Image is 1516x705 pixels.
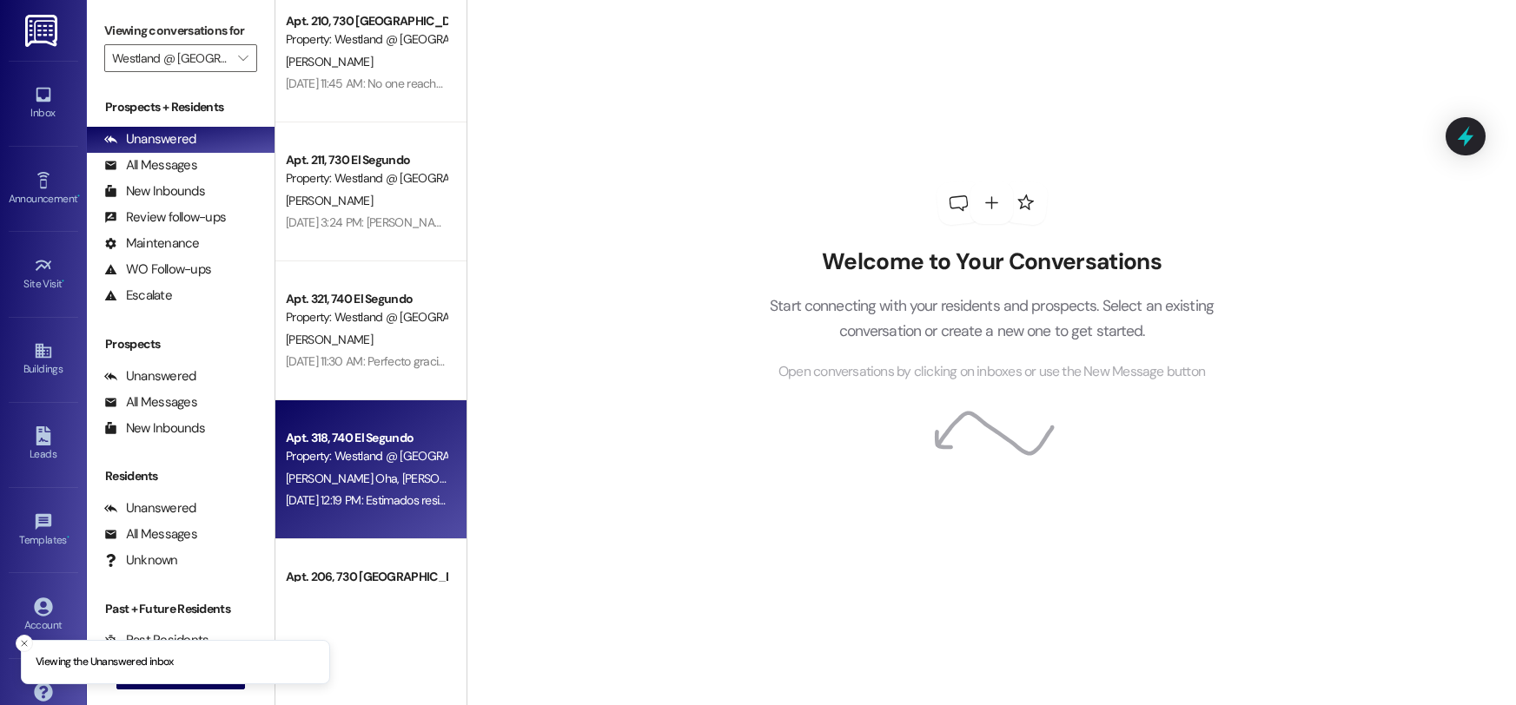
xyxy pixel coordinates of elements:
[87,98,275,116] div: Prospects + Residents
[286,308,447,326] div: Property: Westland @ [GEOGRAPHIC_DATA] (3387)
[286,568,447,586] div: Apt. 206, 730 [GEOGRAPHIC_DATA]
[77,190,80,202] span: •
[104,419,205,438] div: New Inbounds
[778,361,1205,383] span: Open conversations by clicking on inboxes or use the New Message button
[104,208,226,227] div: Review follow-ups
[104,287,172,305] div: Escalate
[104,393,197,412] div: All Messages
[104,234,200,253] div: Maintenance
[104,130,196,148] div: Unanswered
[9,336,78,383] a: Buildings
[744,293,1241,343] p: Start connecting with your residents and prospects. Select an existing conversation or create a n...
[104,17,257,44] label: Viewing conversations for
[16,635,33,652] button: Close toast
[104,551,178,570] div: Unknown
[9,80,78,127] a: Inbox
[286,76,652,91] div: [DATE] 11:45 AM: No one reached out to me to see if this day work for me.
[87,600,275,618] div: Past + Future Residents
[67,531,70,544] span: •
[238,51,248,65] i: 
[286,193,373,208] span: [PERSON_NAME]
[9,592,78,639] a: Account
[104,156,197,175] div: All Messages
[402,471,513,486] span: [PERSON_NAME] Oha
[286,151,447,169] div: Apt. 211, 730 El Segundo
[286,54,373,69] span: [PERSON_NAME]
[9,507,78,554] a: Templates •
[286,169,447,188] div: Property: Westland @ [GEOGRAPHIC_DATA] (3387)
[286,290,447,308] div: Apt. 321, 740 El Segundo
[104,182,205,201] div: New Inbounds
[9,421,78,468] a: Leads
[87,335,275,353] div: Prospects
[104,367,196,385] div: Unanswered
[286,353,455,369] div: [DATE] 11:30 AM: Perfecto gracias .
[112,44,229,72] input: All communities
[87,467,275,485] div: Residents
[286,30,447,49] div: Property: Westland @ [GEOGRAPHIC_DATA] (3387)
[9,251,78,298] a: Site Visit •
[104,499,196,517] div: Unanswered
[286,429,447,447] div: Apt. 318, 740 El Segundo
[286,447,447,465] div: Property: Westland @ [GEOGRAPHIC_DATA] (3387)
[744,248,1241,276] h2: Welcome to Your Conversations
[286,12,447,30] div: Apt. 210, 730 [GEOGRAPHIC_DATA]
[36,655,174,670] p: Viewing the Unanswered inbox
[286,332,373,347] span: [PERSON_NAME]
[104,260,211,279] div: WO Follow-ups
[25,15,61,47] img: ResiDesk Logo
[63,275,65,287] span: •
[104,525,197,544] div: All Messages
[286,471,402,486] span: [PERSON_NAME] Oha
